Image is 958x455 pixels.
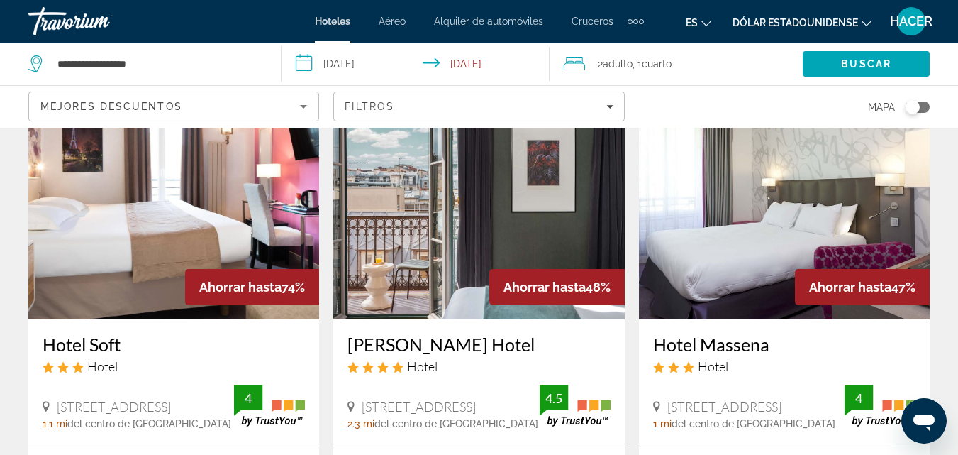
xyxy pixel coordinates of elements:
span: Filtros [345,101,394,112]
span: [STREET_ADDRESS] [362,399,476,415]
input: Search hotel destination [56,53,260,75]
div: 4 [234,390,262,407]
div: 3 star Hotel [653,358,915,374]
span: Hotel [698,358,728,374]
span: 2 [598,54,633,74]
div: 4.5 [540,390,568,407]
span: Hotel [87,358,118,374]
button: Travelers: 2 adults, 0 children [550,43,803,85]
span: Mapa [868,97,895,117]
button: Elementos de navegación adicionales [628,10,644,33]
span: 1.1 mi [43,418,67,429]
div: 4 star Hotel [347,358,610,374]
span: [STREET_ADDRESS] [57,399,171,415]
img: Hotel Massena [639,92,930,319]
span: del centro de [GEOGRAPHIC_DATA] [67,418,231,429]
a: Aéreo [379,16,406,27]
span: Hotel [407,358,438,374]
a: Hotel Soft [43,334,305,355]
span: Ahorrar hasta [199,280,282,295]
span: Ahorrar hasta [809,280,891,295]
div: 3 star Hotel [43,358,305,374]
button: Toggle map [895,101,930,114]
font: HACER [890,13,932,28]
span: Mejores descuentos [40,101,182,112]
div: 47% [795,269,930,305]
a: Alquiler de automóviles [434,16,543,27]
span: Buscar [841,58,891,70]
img: TrustYou guest rating badge [845,385,915,427]
span: 1 mi [653,418,672,429]
button: Menú de usuario [893,6,930,36]
a: Hoteles [315,16,350,27]
iframe: Botón para iniciar la ventana de mensajería [901,398,947,444]
a: Cruceros [572,16,613,27]
img: Hotel Soft [28,92,319,319]
button: Filters [333,92,624,121]
img: TrustYou guest rating badge [234,385,305,427]
span: Adulto [603,58,633,70]
button: Search [803,51,930,77]
div: 48% [489,269,625,305]
span: Ahorrar hasta [503,280,586,295]
img: Bob Hotel [333,92,624,319]
span: del centro de [GEOGRAPHIC_DATA] [374,418,538,429]
span: del centro de [GEOGRAPHIC_DATA] [672,418,835,429]
mat-select: Sort by [40,98,307,115]
font: es [686,17,698,28]
span: , 1 [633,54,672,74]
a: [PERSON_NAME] Hotel [347,334,610,355]
font: Dólar estadounidense [733,17,858,28]
button: Cambiar idioma [686,12,711,33]
span: [STREET_ADDRESS] [667,399,781,415]
span: Cuarto [642,58,672,70]
span: 2.3 mi [347,418,374,429]
a: Hotel Massena [653,334,915,355]
button: Select check in and out date [282,43,549,85]
div: 4 [845,390,873,407]
div: 74% [185,269,319,305]
a: Travorium [28,3,170,40]
button: Cambiar moneda [733,12,871,33]
img: TrustYou guest rating badge [540,385,611,427]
